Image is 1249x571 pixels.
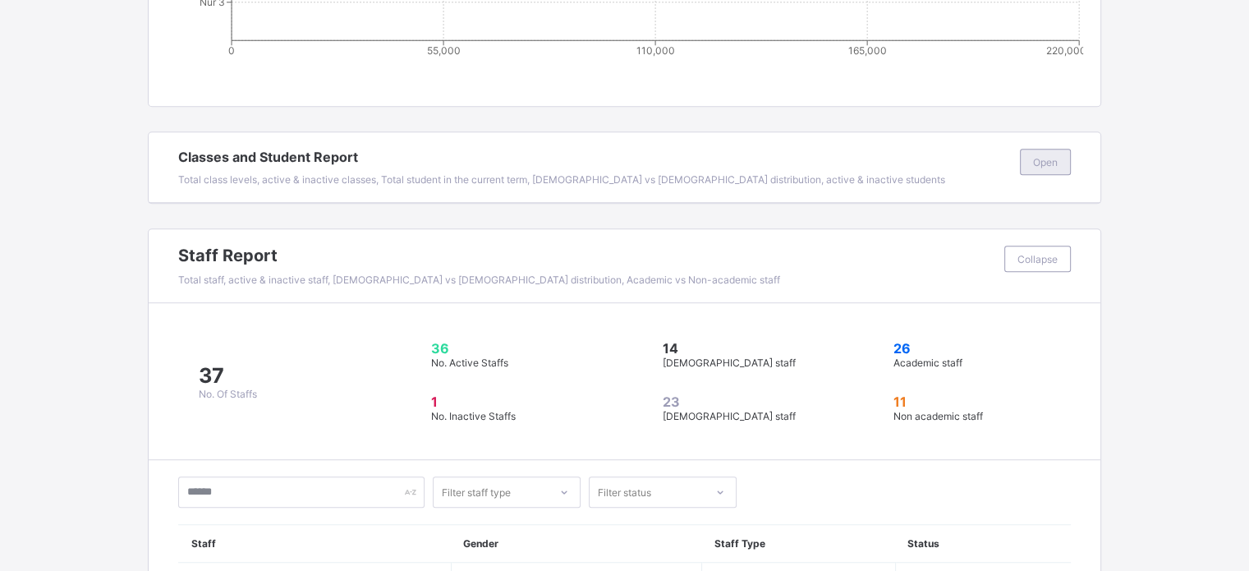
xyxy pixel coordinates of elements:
[636,44,675,57] tspan: 110,000
[178,149,1012,165] span: Classes and Student Report
[893,410,983,422] span: Non academic staff
[663,357,796,369] span: [DEMOGRAPHIC_DATA] staff
[702,525,895,563] th: Staff Type
[663,340,843,357] span: 14
[199,363,257,388] span: 37
[1017,253,1058,265] span: Collapse
[427,44,461,57] tspan: 55,000
[431,394,612,410] span: 1
[431,410,516,422] span: No. Inactive Staffs
[848,44,887,57] tspan: 165,000
[893,394,1074,410] span: 11
[895,525,1071,563] th: Status
[893,357,962,369] span: Academic staff
[663,410,796,422] span: [DEMOGRAPHIC_DATA] staff
[178,246,996,265] span: Staff Report
[228,44,235,57] tspan: 0
[179,525,452,563] th: Staff
[431,357,508,369] span: No. Active Staffs
[451,525,702,563] th: Gender
[199,388,257,400] span: No. Of Staffs
[893,340,1074,357] span: 26
[1033,156,1058,168] span: Open
[178,274,780,286] span: Total staff, active & inactive staff, [DEMOGRAPHIC_DATA] vs [DEMOGRAPHIC_DATA] distribution, Acad...
[178,173,945,186] span: Total class levels, active & inactive classes, Total student in the current term, [DEMOGRAPHIC_DA...
[1046,44,1086,57] tspan: 220,000
[431,340,612,357] span: 36
[663,394,843,410] span: 23
[598,477,651,508] div: Filter status
[442,477,511,508] div: Filter staff type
